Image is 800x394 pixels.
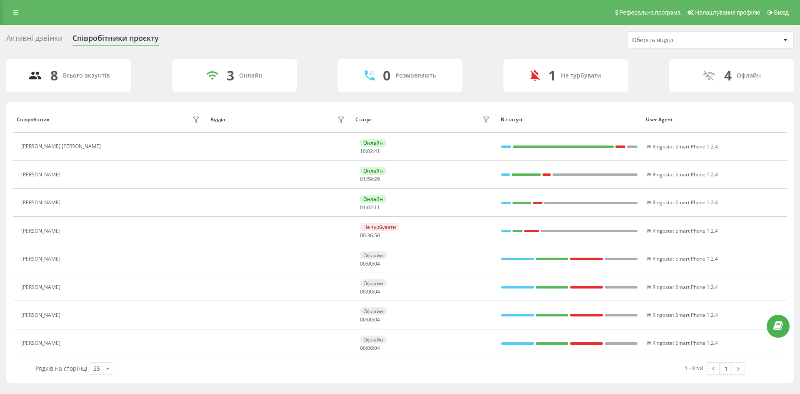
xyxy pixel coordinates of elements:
span: 29 [374,176,380,183]
div: Оберіть відділ [632,37,732,44]
span: 10 [360,148,366,155]
div: 0 [383,68,390,83]
div: [PERSON_NAME] [21,172,62,178]
div: 3 [227,68,234,83]
span: 00 [367,260,373,267]
div: [PERSON_NAME] [21,284,62,290]
span: 00 [367,288,373,295]
div: Офлайн [737,72,761,79]
span: 00 [360,316,366,323]
div: : : [360,176,380,182]
div: Офлайн [360,307,387,315]
div: : : [360,205,380,211]
div: В статусі [501,117,638,123]
div: Онлайн [360,167,386,175]
span: 00 [360,288,366,295]
div: Співробітник [17,117,50,123]
div: Онлайн [360,195,386,203]
div: Співробітники проєкту [72,34,159,47]
span: Реферальна програма [620,9,681,16]
span: W Ringostat Smart Phone 1.2.4 [647,199,718,206]
div: [PERSON_NAME] [21,256,62,262]
span: W Ringostat Smart Phone 1.2.4 [647,311,718,319]
span: W Ringostat Smart Phone 1.2.4 [647,171,718,178]
div: Офлайн [360,251,387,259]
div: 4 [724,68,732,83]
a: 1 [720,363,732,374]
span: 02 [367,148,373,155]
span: 00 [360,344,366,351]
span: 11 [374,204,380,211]
div: Офлайн [360,279,387,287]
span: 41 [374,148,380,155]
div: : : [360,317,380,323]
span: 04 [374,344,380,351]
span: W Ringostat Smart Phone 1.2.4 [647,255,718,262]
div: Активні дзвінки [6,34,62,47]
span: W Ringostat Smart Phone 1.2.4 [647,284,718,291]
div: [PERSON_NAME] [21,228,62,234]
span: 01 [360,176,366,183]
div: : : [360,261,380,267]
div: 25 [93,364,100,373]
div: Не турбувати [561,72,601,79]
span: 00 [360,232,366,239]
span: 50 [374,232,380,239]
span: Вихід [774,9,789,16]
div: Онлайн [360,139,386,147]
span: W Ringostat Smart Phone 1.2.4 [647,339,718,346]
div: Онлайн [239,72,262,79]
div: [PERSON_NAME] [PERSON_NAME] [21,143,103,149]
div: : : [360,148,380,154]
div: : : [360,345,380,351]
div: Не турбувати [360,223,400,231]
span: 04 [374,260,380,267]
span: W Ringostat Smart Phone 1.2.4 [647,227,718,234]
div: Всього акаунтів [63,72,110,79]
span: 00 [360,260,366,267]
span: 01 [360,204,366,211]
div: [PERSON_NAME] [21,200,62,206]
div: : : [360,289,380,295]
span: Налаштування профілю [695,9,760,16]
span: 00 [367,344,373,351]
div: 1 - 8 з 8 [685,364,703,372]
div: 1 [548,68,556,83]
span: 02 [367,204,373,211]
span: 00 [367,316,373,323]
div: Відділ [210,117,225,123]
span: Рядків на сторінці [35,364,87,372]
div: [PERSON_NAME] [21,312,62,318]
div: Офлайн [360,336,387,344]
div: 8 [50,68,58,83]
span: 36 [367,232,373,239]
span: W Ringostat Smart Phone 1.2.4 [647,143,718,150]
span: 04 [374,288,380,295]
div: User Agent [646,117,783,123]
span: 59 [367,176,373,183]
div: [PERSON_NAME] [21,340,62,346]
div: Розмовляють [395,72,436,79]
div: Статус [355,117,372,123]
span: 04 [374,316,380,323]
div: : : [360,233,380,238]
